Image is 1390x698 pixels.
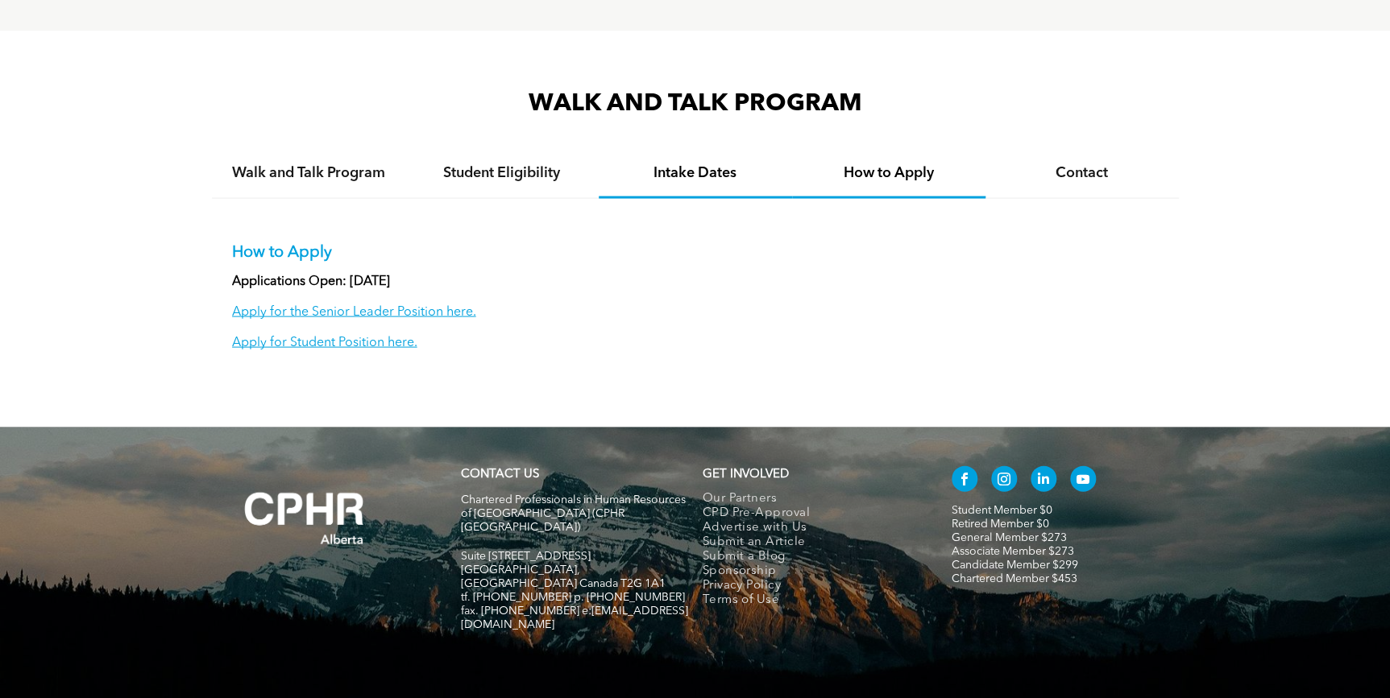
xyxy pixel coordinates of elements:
[461,564,666,589] span: [GEOGRAPHIC_DATA], [GEOGRAPHIC_DATA] Canada T2G 1A1
[461,592,685,603] span: tf. [PHONE_NUMBER] p. [PHONE_NUMBER]
[461,605,688,630] span: fax. [PHONE_NUMBER] e:[EMAIL_ADDRESS][DOMAIN_NAME]
[461,469,539,481] a: CONTACT US
[703,469,789,481] span: GET INVOLVED
[461,551,591,562] span: Suite [STREET_ADDRESS]
[952,560,1078,571] a: Candidate Member $299
[232,306,476,319] a: Apply for the Senior Leader Position here.
[703,550,918,564] a: Submit a Blog
[461,494,686,533] span: Chartered Professionals in Human Resources of [GEOGRAPHIC_DATA] (CPHR [GEOGRAPHIC_DATA])
[1031,466,1056,496] a: linkedin
[952,505,1052,516] a: Student Member $0
[226,164,391,182] h4: Walk and Talk Program
[232,243,1159,262] p: How to Apply
[1000,164,1164,182] h4: Contact
[703,564,918,579] a: Sponsorship
[703,593,918,608] a: Terms of Use
[232,337,417,349] a: Apply for Student Position here.
[703,535,918,550] a: Submit an Article
[703,506,918,521] a: CPD Pre-Approval
[212,460,397,577] img: A white background with a few lines on it
[952,546,1074,557] a: Associate Member $273
[613,164,778,182] h4: Intake Dates
[991,466,1017,496] a: instagram
[703,521,918,535] a: Advertise with Us
[703,579,918,593] a: Privacy Policy
[1070,466,1096,496] a: youtube
[952,532,1067,543] a: General Member $273
[952,573,1077,584] a: Chartered Member $453
[952,466,977,496] a: facebook
[952,518,1049,530] a: Retired Member $0
[703,492,918,506] a: Our Partners
[807,164,971,182] h4: How to Apply
[232,275,390,288] strong: Applications Open: [DATE]
[529,92,862,116] span: WALK AND TALK PROGRAM
[420,164,584,182] h4: Student Eligibility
